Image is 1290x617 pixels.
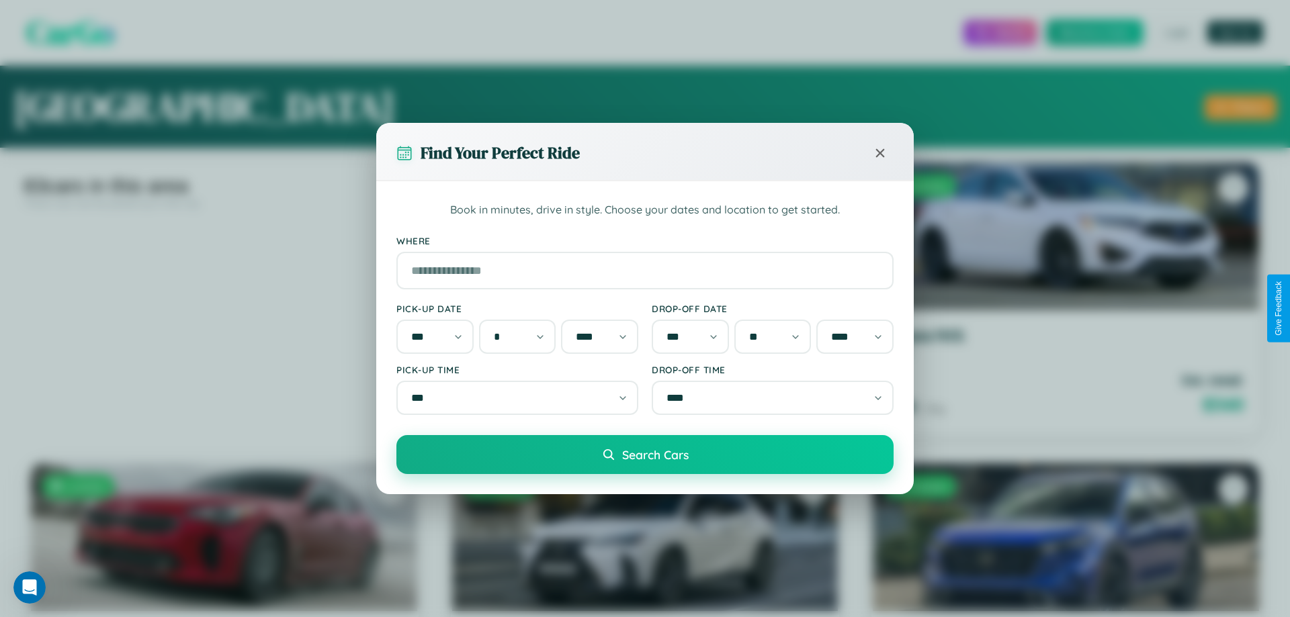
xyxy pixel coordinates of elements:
label: Drop-off Time [652,364,894,375]
label: Pick-up Date [396,303,638,314]
span: Search Cars [622,447,689,462]
button: Search Cars [396,435,894,474]
label: Drop-off Date [652,303,894,314]
label: Where [396,235,894,246]
label: Pick-up Time [396,364,638,375]
p: Book in minutes, drive in style. Choose your dates and location to get started. [396,201,894,219]
h3: Find Your Perfect Ride [421,142,580,164]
